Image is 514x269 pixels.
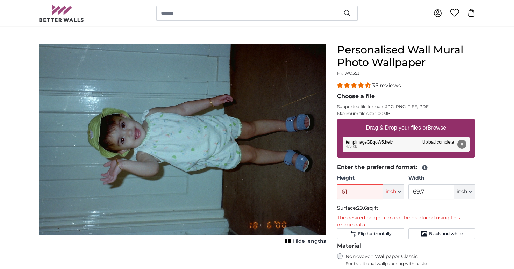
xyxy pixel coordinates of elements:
[386,188,396,195] span: inch
[429,231,463,237] span: Black and white
[337,242,475,250] legend: Material
[457,188,467,195] span: inch
[363,121,449,135] label: Drag & Drop your files or
[358,231,392,237] span: Flip horizontally
[39,4,84,22] img: Betterwalls
[337,92,475,101] legend: Choose a file
[345,261,475,267] span: For traditional wallpapering with paste
[337,163,475,172] legend: Enter the preferred format:
[39,44,326,246] div: 1 of 1
[337,82,372,89] span: 4.34 stars
[408,175,475,182] label: Width
[337,111,475,116] p: Maximum file size 200MB.
[283,237,326,246] button: Hide lengths
[454,184,475,199] button: inch
[39,44,326,235] img: personalised-photo
[428,125,446,131] u: Browse
[337,175,404,182] label: Height
[337,44,475,69] h1: Personalised Wall Mural Photo Wallpaper
[337,228,404,239] button: Flip horizontally
[337,215,475,228] p: The desired height can not be produced using this image data.
[337,205,475,212] p: Surface:
[337,71,360,76] span: Nr. WQ553
[372,82,401,89] span: 35 reviews
[293,238,326,245] span: Hide lengths
[383,184,404,199] button: inch
[357,205,378,211] span: 29.6sq ft
[408,228,475,239] button: Black and white
[345,253,475,267] label: Non-woven Wallpaper Classic
[337,104,475,109] p: Supported file formats JPG, PNG, TIFF, PDF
